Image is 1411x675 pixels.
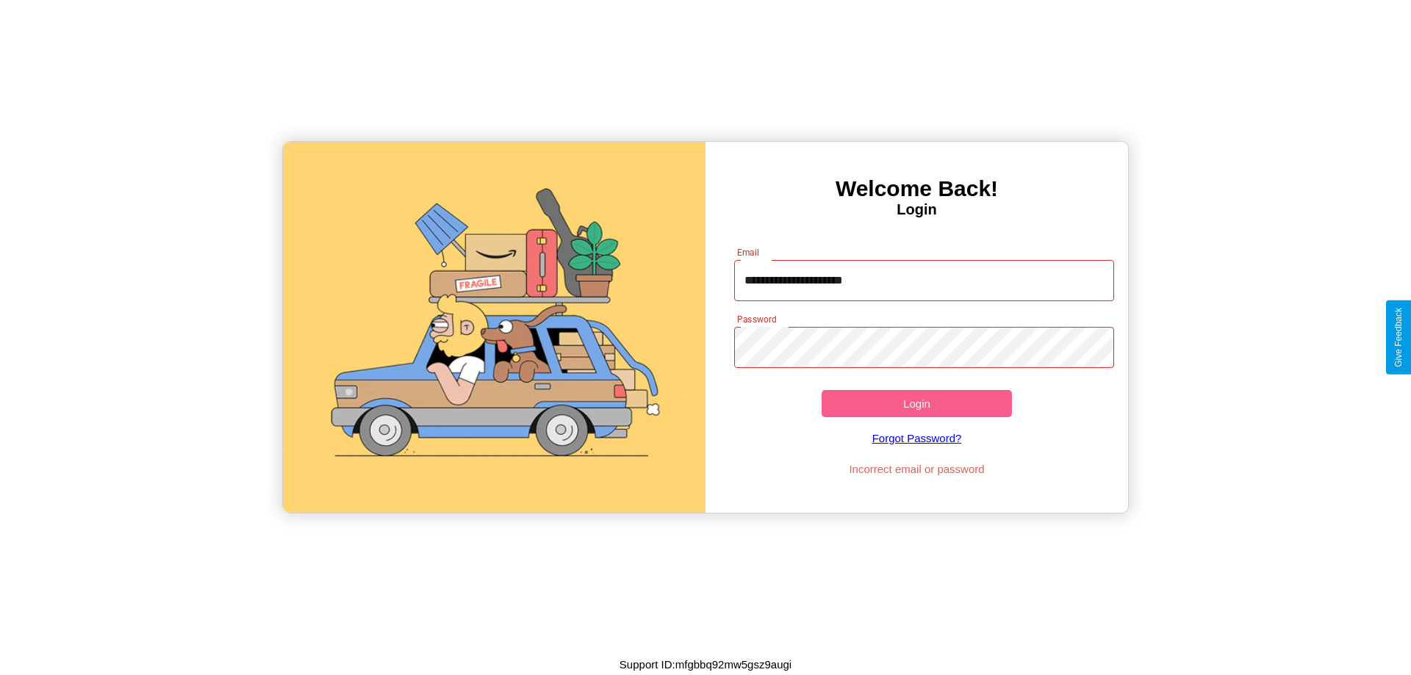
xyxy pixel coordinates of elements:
[705,201,1128,218] h4: Login
[737,246,760,259] label: Email
[620,654,791,674] p: Support ID: mfgbbq92mw5gsz9augi
[737,313,776,325] label: Password
[822,390,1012,417] button: Login
[727,459,1107,479] p: Incorrect email or password
[283,142,705,513] img: gif
[727,417,1107,459] a: Forgot Password?
[705,176,1128,201] h3: Welcome Back!
[1393,308,1404,367] div: Give Feedback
